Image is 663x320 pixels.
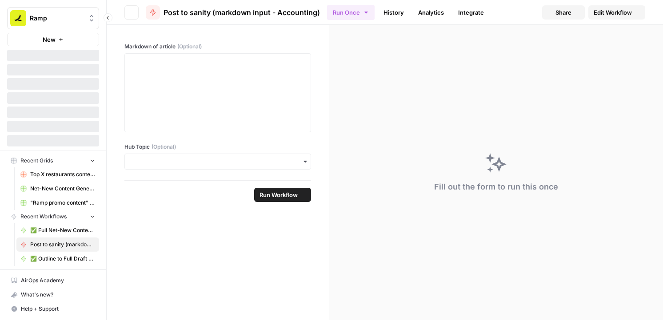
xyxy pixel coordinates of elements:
a: Edit Workflow [588,5,645,20]
button: Help + Support [7,302,99,316]
a: ✅ Outline to Full Draft - Updated 5/6 [16,252,99,266]
a: Top X restaurants content generator [16,167,99,182]
span: AirOps Academy [21,277,95,284]
span: Net-New Content Generator - Grid Template [30,185,95,193]
span: Recent Grids [20,157,53,165]
button: Recent Grids [7,154,99,167]
a: Post to sanity (markdown input - Accounting) [16,237,99,252]
button: Run Once [327,5,375,20]
span: Help + Support [21,305,95,313]
span: (Optional) [152,143,176,151]
span: (Optional) [177,43,202,51]
button: Share [542,5,585,20]
span: Run Workflow [260,190,298,199]
span: Edit Workflow [594,8,632,17]
button: Run Workflow [254,188,311,202]
a: Analytics [413,5,449,20]
a: Post to sanity (markdown input - Accounting) [146,5,320,20]
span: Post to sanity (markdown input - Accounting) [164,7,320,18]
span: Recent Workflows [20,213,67,221]
button: Workspace: Ramp [7,7,99,29]
a: ✅ Full Net-New Content Workflow [16,223,99,237]
a: Net-New Content Generator - Grid Template [16,182,99,196]
button: New [7,33,99,46]
a: AirOps Academy [7,273,99,288]
a: History [378,5,409,20]
span: Top X restaurants content generator [30,170,95,178]
button: What's new? [7,288,99,302]
label: Hub Topic [124,143,311,151]
a: "Ramp promo content" generator -> Publish Sanity updates [16,196,99,210]
span: Ramp [30,14,84,23]
div: Fill out the form to run this once [434,181,558,193]
span: ✅ Full Net-New Content Workflow [30,226,95,234]
span: "Ramp promo content" generator -> Publish Sanity updates [30,199,95,207]
img: Ramp Logo [10,10,26,26]
button: Recent Workflows [7,210,99,223]
span: New [43,35,56,44]
a: Integrate [453,5,489,20]
span: ✅ Outline to Full Draft - Updated 5/6 [30,255,95,263]
div: What's new? [8,288,99,301]
span: Share [555,8,571,17]
span: Post to sanity (markdown input - Accounting) [30,241,95,249]
label: Markdown of article [124,43,311,51]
